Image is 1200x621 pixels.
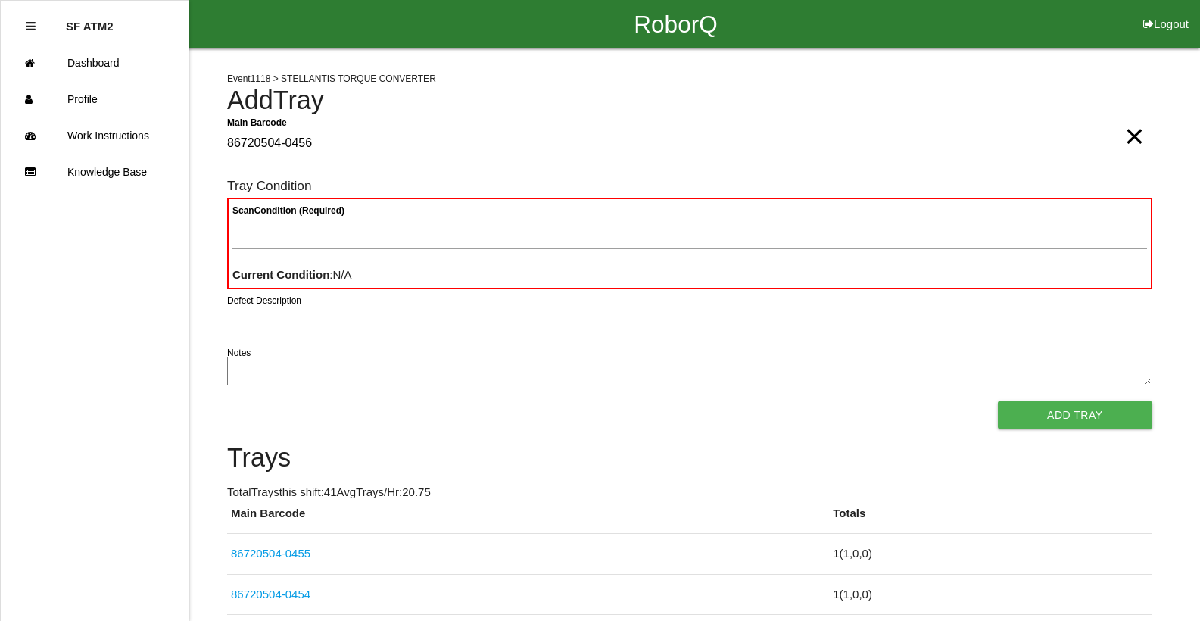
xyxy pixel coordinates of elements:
[232,205,344,216] b: Scan Condition (Required)
[232,268,329,281] b: Current Condition
[227,73,436,84] span: Event 1118 > STELLANTIS TORQUE CONVERTER
[1,154,189,190] a: Knowledge Base
[829,505,1152,534] th: Totals
[1124,106,1144,136] span: Clear Input
[26,8,36,45] div: Close
[829,574,1152,615] td: 1 ( 1 , 0 , 0 )
[231,547,310,560] a: 86720504-0455
[1,117,189,154] a: Work Instructions
[227,444,1152,473] h4: Trays
[1,45,189,81] a: Dashboard
[829,534,1152,575] td: 1 ( 1 , 0 , 0 )
[227,126,1152,161] input: Required
[232,268,352,281] span: : N/A
[227,179,1152,193] h6: Tray Condition
[227,294,301,307] label: Defect Description
[1,81,189,117] a: Profile
[227,346,251,360] label: Notes
[227,505,829,534] th: Main Barcode
[227,117,287,127] b: Main Barcode
[227,86,1152,115] h4: Add Tray
[66,8,114,33] p: SF ATM2
[231,588,310,601] a: 86720504-0454
[227,484,1152,501] p: Total Trays this shift: 41 Avg Trays /Hr: 20.75
[998,401,1152,429] button: Add Tray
